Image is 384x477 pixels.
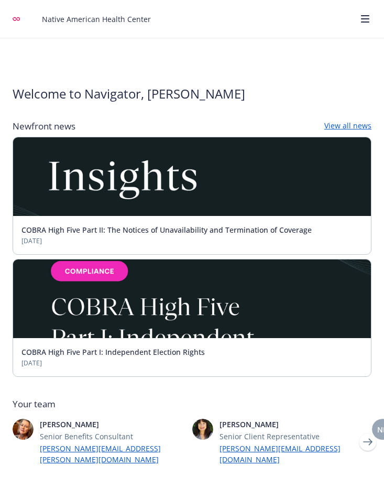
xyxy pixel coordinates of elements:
span: [PERSON_NAME] [220,419,364,430]
a: COBRA High Five Part I: Independent Election Rights [21,347,205,357]
span: Native American Health Center [42,14,350,25]
span: Newfront news [13,120,75,133]
img: Card Image - EB Compliance Insights.png [13,137,371,216]
img: photo [13,419,34,440]
span: Senior Benefits Consultant [40,431,184,442]
img: photo [192,419,213,440]
span: [DATE] [21,359,363,368]
span: Your team [13,398,371,410]
span: Senior Client Representative [220,431,364,442]
img: BLOG-Card Image - Compliance - COBRA High Five Pt 1 07-18-25.jpg [13,259,371,338]
a: [PERSON_NAME][EMAIL_ADDRESS][DOMAIN_NAME] [220,443,364,465]
a: [PERSON_NAME][EMAIL_ADDRESS][PERSON_NAME][DOMAIN_NAME] [40,443,184,465]
span: [PERSON_NAME] [40,419,184,430]
a: Next [359,433,376,450]
a: View all news [324,120,371,133]
span: Welcome to Navigator , [PERSON_NAME] [13,84,245,103]
a: COBRA High Five Part II: The Notices of Unavailability and Termination of Coverage [21,225,312,235]
span: [DATE] [21,236,363,246]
